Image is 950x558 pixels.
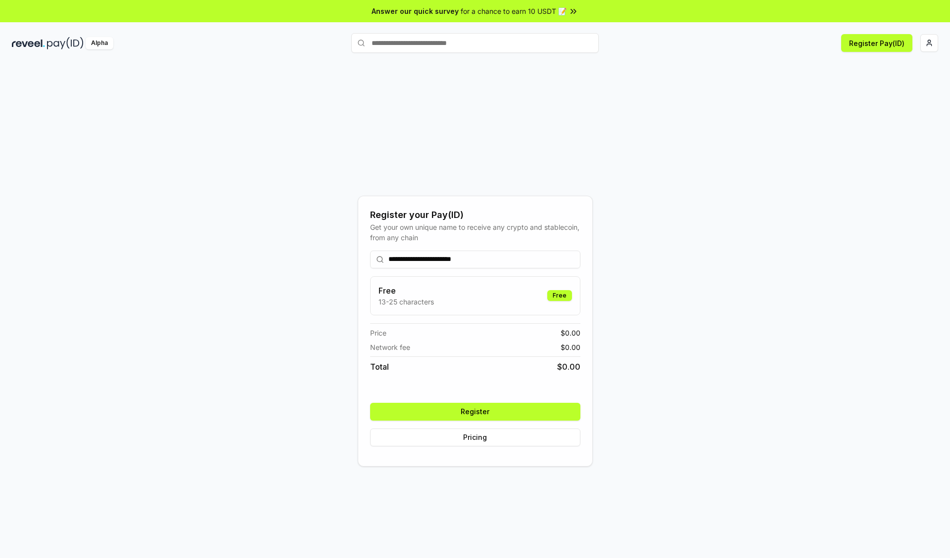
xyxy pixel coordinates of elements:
[461,6,567,16] span: for a chance to earn 10 USDT 📝
[370,361,389,373] span: Total
[547,290,572,301] div: Free
[370,342,410,352] span: Network fee
[557,361,580,373] span: $ 0.00
[841,34,912,52] button: Register Pay(ID)
[370,429,580,446] button: Pricing
[379,297,434,307] p: 13-25 characters
[372,6,459,16] span: Answer our quick survey
[370,222,580,243] div: Get your own unique name to receive any crypto and stablecoin, from any chain
[370,328,386,338] span: Price
[370,208,580,222] div: Register your Pay(ID)
[561,328,580,338] span: $ 0.00
[86,37,113,49] div: Alpha
[12,37,45,49] img: reveel_dark
[47,37,84,49] img: pay_id
[561,342,580,352] span: $ 0.00
[379,285,434,297] h3: Free
[370,403,580,421] button: Register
